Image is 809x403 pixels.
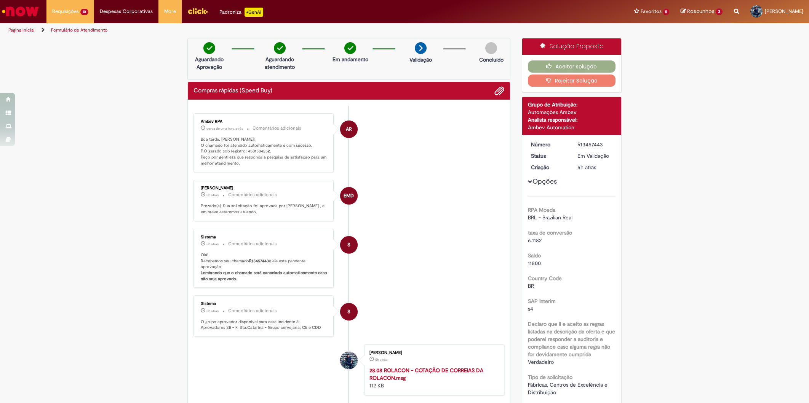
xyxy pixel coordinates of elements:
[201,301,328,306] div: Sistema
[528,214,572,221] span: BRL - Brazilian Real
[80,9,88,15] span: 10
[219,8,263,17] div: Padroniza
[274,42,286,54] img: check-circle-green.png
[201,319,328,331] p: O grupo aprovador disponível para esse incidente é: Aprovadores SB - F. Sta.Catarina - Grupo cerv...
[333,56,368,63] p: Em andamento
[228,241,277,247] small: Comentários adicionais
[51,27,107,33] a: Formulário de Atendimento
[228,192,277,198] small: Comentários adicionais
[528,305,533,312] span: s4
[201,252,328,282] p: Olá! Recebemos seu chamado e ele esta pendente aprovação.
[681,8,723,15] a: Rascunhos
[203,42,215,54] img: check-circle-green.png
[340,121,358,138] div: Ambev RPA
[206,309,219,313] span: 5h atrás
[8,27,35,33] a: Página inicial
[100,8,153,15] span: Despesas Corporativas
[479,56,504,63] p: Concluído
[164,8,176,15] span: More
[687,8,715,15] span: Rascunhos
[344,187,354,205] span: EMD
[525,152,572,160] dt: Status
[528,275,562,282] b: Country Code
[528,260,541,267] span: 11800
[253,125,301,132] small: Comentários adicionais
[206,309,219,313] time: 28/08/2025 11:58:00
[528,124,616,131] div: Ambev Automation
[206,126,243,131] span: cerca de uma hora atrás
[1,4,40,19] img: ServiceNow
[344,42,356,54] img: check-circle-green.png
[191,56,228,71] p: Aguardando Aprovação
[347,236,350,254] span: S
[528,359,554,365] span: Verdadeiro
[528,229,572,236] b: taxa de conversão
[201,119,328,124] div: Ambev RPA
[340,187,358,205] div: Edilson Moreira Do Cabo Souza
[369,351,496,355] div: [PERSON_NAME]
[528,374,572,381] b: Tipo de solicitação
[249,258,269,264] b: R13457443
[206,242,219,246] time: 28/08/2025 11:58:03
[528,60,616,73] button: Aceitar solução
[369,367,496,389] div: 112 KB
[245,8,263,17] p: +GenAi
[201,203,328,215] p: Prezado(a), Sua solicitação foi aprovada por [PERSON_NAME] , e em breve estaremos atuando.
[206,126,243,131] time: 28/08/2025 15:39:36
[228,308,277,314] small: Comentários adicionais
[201,270,328,282] b: Lembrando que o chamado será cancelado automaticamente caso não seja aprovado.
[525,163,572,171] dt: Criação
[577,163,613,171] div: 28/08/2025 11:57:51
[375,357,387,362] time: 28/08/2025 11:57:48
[528,381,609,396] span: Fábricas, Centros de Excelência e Distribuição
[528,298,556,305] b: SAP Interim
[261,56,298,71] p: Aguardando atendimento
[528,237,542,244] span: 6.1182
[577,164,596,171] time: 28/08/2025 11:57:51
[528,206,555,213] b: RPA Moeda
[528,75,616,87] button: Rejeitar Solução
[369,367,483,381] a: 28.08 ROLACON - COTAÇÃO DE CORREIAS DA ROLACON.msg
[528,116,616,124] div: Analista responsável:
[522,38,622,55] div: Solução Proposta
[347,303,350,321] span: S
[193,87,272,94] h2: Compras rápidas (Speed Buy) Histórico de tíquete
[494,86,504,96] button: Adicionar anexos
[6,23,534,37] ul: Trilhas de página
[415,42,427,54] img: arrow-next.png
[206,193,219,197] span: 5h atrás
[340,303,358,320] div: System
[485,42,497,54] img: img-circle-grey.png
[201,186,328,190] div: [PERSON_NAME]
[528,101,616,108] div: Grupo de Atribuição:
[525,141,572,148] dt: Número
[201,136,328,167] p: Boa tarde, [PERSON_NAME]! O chamado foi atendido automaticamente e com sucesso. P.O gerado sob re...
[340,352,358,369] div: Daniel Oliveira Machado
[346,120,352,138] span: AR
[528,320,615,358] b: Declaro que li e aceito as regras listadas na descrição da oferta e que poderei responder a audit...
[187,5,208,17] img: click_logo_yellow_360x200.png
[375,357,387,362] span: 5h atrás
[765,8,803,14] span: [PERSON_NAME]
[206,242,219,246] span: 5h atrás
[577,141,613,148] div: R13457443
[528,282,534,289] span: BR
[641,8,662,15] span: Favoritos
[201,235,328,240] div: Sistema
[206,193,219,197] time: 28/08/2025 12:09:12
[663,9,670,15] span: 5
[577,164,596,171] span: 5h atrás
[52,8,79,15] span: Requisições
[716,8,723,15] span: 2
[528,108,616,116] div: Automações Ambev
[528,252,541,259] b: Saldo
[340,236,358,254] div: System
[577,152,613,160] div: Em Validação
[409,56,432,63] p: Validação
